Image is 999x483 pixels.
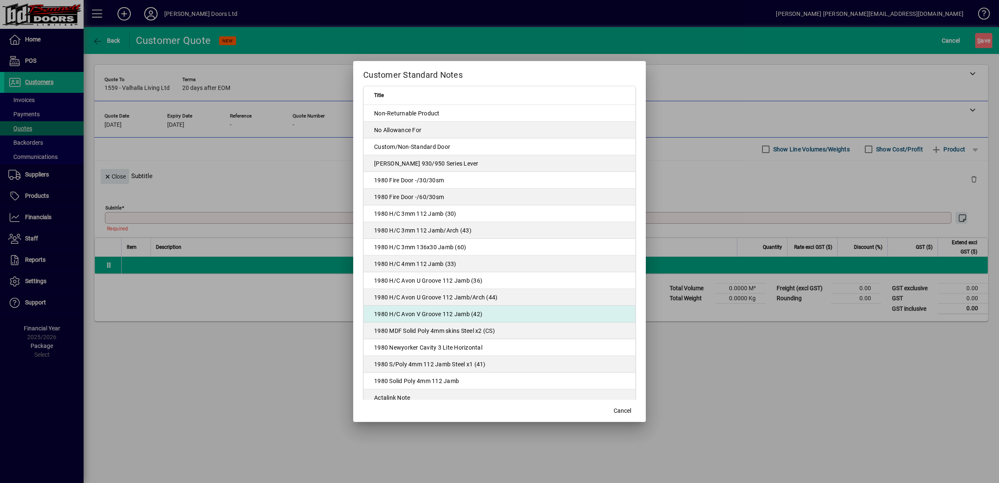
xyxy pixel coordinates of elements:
[364,122,635,138] td: No Allowance For
[353,61,646,85] h2: Customer Standard Notes
[364,373,635,389] td: 1980 Solid Poly 4mm 112 Jamb
[364,289,635,306] td: 1980 H/C Avon U Groove 112 Jamb/Arch (44)
[364,155,635,172] td: [PERSON_NAME] 930/950 Series Lever
[364,105,635,122] td: Non-Returnable Product
[609,404,636,419] button: Cancel
[364,138,635,155] td: Custom/Non-Standard Door
[364,306,635,322] td: 1980 H/C Avon V Groove 112 Jamb (42)
[364,389,635,406] td: Actalink Note
[364,222,635,239] td: 1980 H/C 3mm 112 Jamb/Arch (43)
[364,339,635,356] td: 1980 Newyorker Cavity 3 Lite Horizontal
[364,322,635,339] td: 1980 MDF Solid Poly 4mm skins Steel x2 (CS)
[364,189,635,205] td: 1980 Fire Door -/60/30sm
[364,172,635,189] td: 1980 Fire Door -/30/30sm
[364,272,635,289] td: 1980 H/C Avon U Groove 112 Jamb (36)
[364,356,635,373] td: 1980 S/Poly 4mm 112 Jamb Steel x1 (41)
[364,205,635,222] td: 1980 H/C 3mm 112 Jamb (30)
[374,91,384,100] span: Title
[614,406,631,415] span: Cancel
[364,256,635,272] td: 1980 H/C 4mm 112 Jamb (33)
[364,239,635,256] td: 1980 H/C 3mm 136x30 Jamb (60)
